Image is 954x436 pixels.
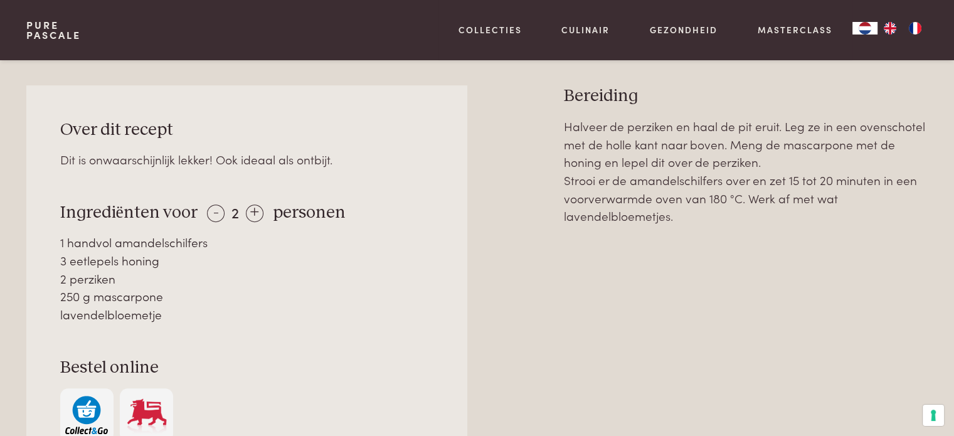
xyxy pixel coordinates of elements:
[246,205,263,222] div: +
[60,287,434,306] div: 250 g mascarpone
[65,396,108,434] img: c308188babc36a3a401bcb5cb7e020f4d5ab42f7cacd8327e500463a43eeb86c.svg
[852,22,928,35] aside: Language selected: Nederlands
[60,270,434,288] div: 2 perziken
[923,405,944,426] button: Uw voorkeuren voor toestemming voor trackingtechnologieën
[458,23,522,36] a: Collecties
[60,357,434,379] h3: Bestel online
[273,204,346,221] span: personen
[852,22,877,35] a: NL
[60,204,198,221] span: Ingrediënten voor
[903,22,928,35] a: FR
[60,119,434,141] h3: Over dit recept
[207,205,225,222] div: -
[564,85,928,107] h3: Bereiding
[60,252,434,270] div: 3 eetlepels honing
[852,22,877,35] div: Language
[564,117,928,225] p: Halveer de perziken en haal de pit eruit. Leg ze in een ovenschotel met de holle kant naar boven....
[561,23,610,36] a: Culinair
[758,23,832,36] a: Masterclass
[650,23,718,36] a: Gezondheid
[26,20,81,40] a: PurePascale
[877,22,928,35] ul: Language list
[231,201,239,222] span: 2
[60,233,434,252] div: 1 handvol amandelschilfers
[60,151,434,169] div: Dit is onwaarschijnlijk lekker! Ook ideaal als ontbijt.
[60,306,434,324] div: lavendelbloemetje
[877,22,903,35] a: EN
[125,396,168,434] img: Delhaize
